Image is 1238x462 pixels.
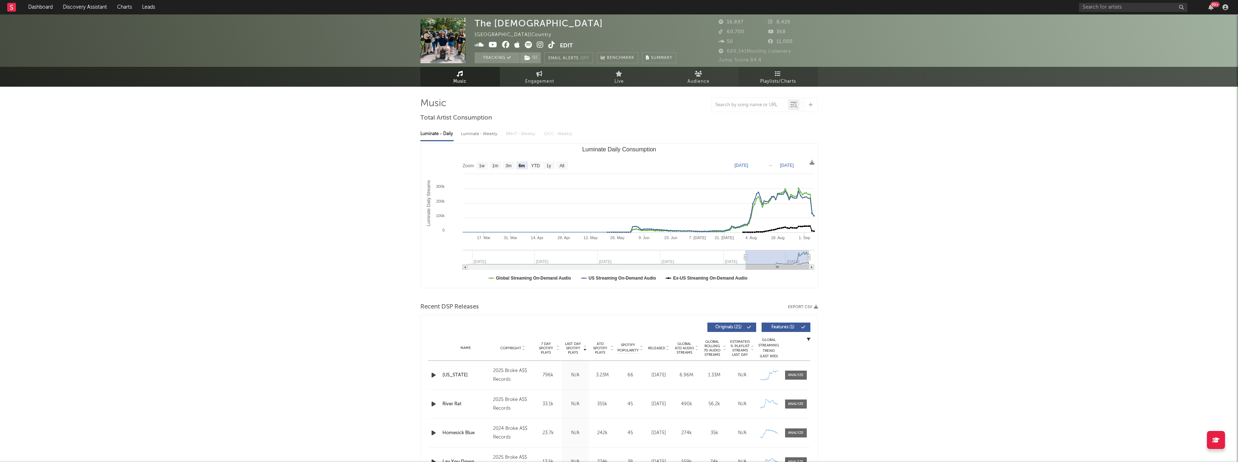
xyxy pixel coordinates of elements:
button: Summary [642,52,676,63]
span: Live [614,77,624,86]
text: US Streaming On-Demand Audio [588,276,656,281]
span: ( 1 ) [520,52,541,63]
div: N/A [730,401,754,408]
div: [DATE] [647,372,671,379]
text: Global Streaming On-Demand Audio [496,276,571,281]
text: Ex-US Streaming On-Demand Audio [673,276,747,281]
button: Email AlertsOff [544,52,593,63]
div: Global Streaming Trend (Last 60D) [758,337,780,359]
a: Live [579,67,659,87]
div: N/A [564,401,587,408]
button: Originals(21) [707,323,756,332]
div: 242k [591,429,614,437]
span: 11,000 [768,39,793,44]
div: N/A [730,429,754,437]
text: 14. Apr [531,236,543,240]
input: Search by song name or URL [712,102,788,108]
span: Released [648,346,665,350]
a: [US_STATE] [442,372,490,379]
text: 17. Mar [477,236,491,240]
text: 18. Aug [771,236,784,240]
div: 33.1k [536,401,560,408]
div: N/A [564,372,587,379]
span: 8,420 [768,20,791,25]
text: 9. Jun [638,236,649,240]
div: 490k [674,401,699,408]
span: ATD Spotify Plays [591,342,610,355]
text: 1w [479,163,485,168]
a: Audience [659,67,738,87]
div: 35k [702,429,727,437]
a: River Rat [442,401,490,408]
em: Off [581,56,589,60]
button: Edit [560,41,573,50]
text: Luminate Daily Streams [426,180,431,226]
text: [DATE] [734,163,748,168]
text: All [559,163,564,168]
span: Last Day Spotify Plays [564,342,583,355]
text: [DATE] [780,163,794,168]
text: YTD [531,163,540,168]
div: 3.23M [591,372,614,379]
input: Search for artists [1079,3,1187,12]
span: Playlists/Charts [760,77,796,86]
text: Luminate Daily Consumption [582,146,656,152]
text: 300k [436,184,445,189]
text: 7. [DATE] [689,236,706,240]
button: Export CSV [788,305,818,309]
text: 100k [436,213,445,218]
div: 23.7k [536,429,560,437]
span: Spotify Popularity [617,342,639,353]
button: (1) [520,52,541,63]
text: 4. Aug [745,236,757,240]
div: 66 [618,372,643,379]
div: The [DEMOGRAPHIC_DATA] [475,18,603,29]
div: 274k [674,429,699,437]
span: 16,897 [719,20,744,25]
div: 796k [536,372,560,379]
div: Luminate - Weekly [461,128,499,140]
div: [GEOGRAPHIC_DATA] | Country [475,31,560,39]
text: 26. May [610,236,625,240]
div: 355k [591,401,614,408]
div: 2025 Broke A$$ Records [493,367,532,384]
a: Playlists/Charts [738,67,818,87]
span: 368 [768,30,786,34]
text: 1. Sep [798,236,810,240]
text: 21. [DATE] [715,236,734,240]
div: Luminate - Daily [420,128,454,140]
span: Summary [651,56,672,60]
span: Engagement [525,77,554,86]
span: Global Rolling 7D Audio Streams [702,340,722,357]
text: Zoom [463,163,474,168]
text: 31. Mar [504,236,517,240]
div: 1.33M [702,372,727,379]
text: 3m [505,163,511,168]
span: Estimated % Playlist Streams Last Day [730,340,750,357]
text: 0 [442,228,444,232]
span: Music [453,77,467,86]
span: Global ATD Audio Streams [674,342,694,355]
div: Name [442,345,490,351]
a: Homesick Blue [442,429,490,437]
button: Tracking [475,52,520,63]
button: Features(1) [762,323,810,332]
div: 45 [618,429,643,437]
text: 1y [546,163,551,168]
span: Features ( 1 ) [766,325,800,329]
a: Benchmark [597,52,638,63]
div: [DATE] [647,429,671,437]
span: Copyright [500,346,521,350]
text: 23. Jun [664,236,677,240]
span: Originals ( 21 ) [712,325,745,329]
text: 1m [492,163,498,168]
span: 50 [719,39,733,44]
text: 200k [436,199,445,203]
span: Audience [687,77,710,86]
button: 99+ [1208,4,1213,10]
text: 6m [518,163,524,168]
span: 60,700 [719,30,744,34]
